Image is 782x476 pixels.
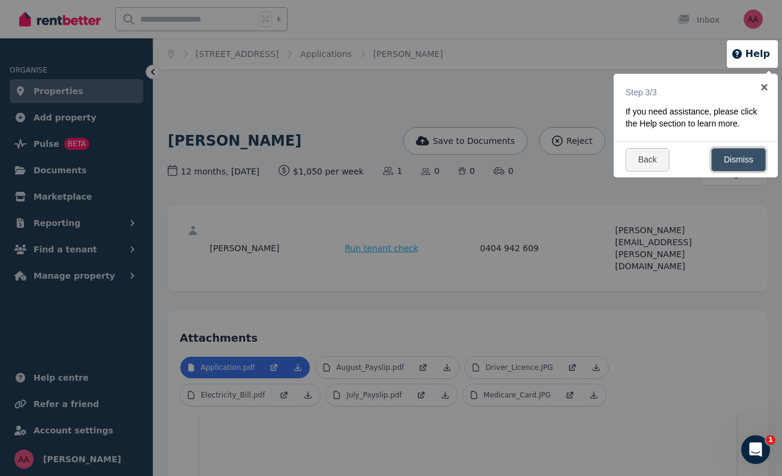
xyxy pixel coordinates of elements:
[751,74,778,101] a: ×
[741,435,770,464] iframe: Intercom live chat
[731,47,770,61] button: Help
[626,148,669,171] a: Back
[626,106,759,129] p: If you need assistance, please click the Help section to learn more.
[711,148,766,171] a: Dismiss
[766,435,775,445] span: 1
